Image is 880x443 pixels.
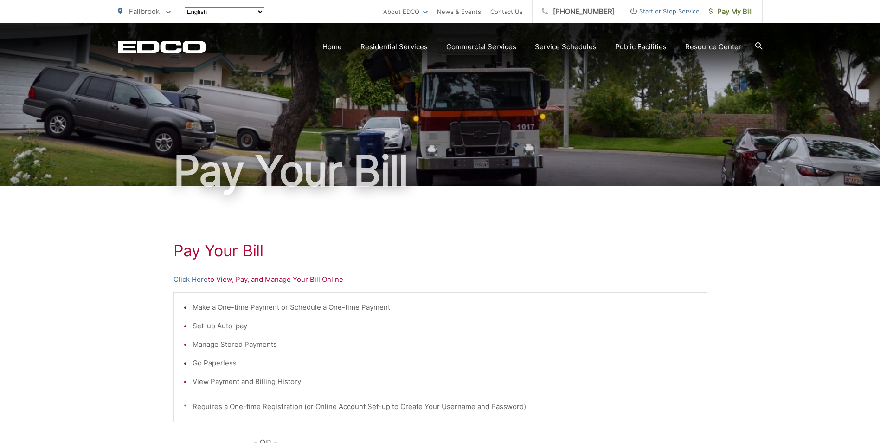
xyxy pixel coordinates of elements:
[685,41,741,52] a: Resource Center
[129,7,160,16] span: Fallbrook
[183,401,697,412] p: * Requires a One-time Registration (or Online Account Set-up to Create Your Username and Password)
[173,241,707,260] h1: Pay Your Bill
[173,274,208,285] a: Click Here
[490,6,523,17] a: Contact Us
[193,302,697,313] li: Make a One-time Payment or Schedule a One-time Payment
[173,274,707,285] p: to View, Pay, and Manage Your Bill Online
[118,40,206,53] a: EDCD logo. Return to the homepage.
[193,376,697,387] li: View Payment and Billing History
[709,6,753,17] span: Pay My Bill
[360,41,428,52] a: Residential Services
[322,41,342,52] a: Home
[437,6,481,17] a: News & Events
[193,339,697,350] li: Manage Stored Payments
[535,41,597,52] a: Service Schedules
[185,7,264,16] select: Select a language
[118,148,763,194] h1: Pay Your Bill
[193,358,697,369] li: Go Paperless
[383,6,428,17] a: About EDCO
[193,320,697,332] li: Set-up Auto-pay
[615,41,667,52] a: Public Facilities
[446,41,516,52] a: Commercial Services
